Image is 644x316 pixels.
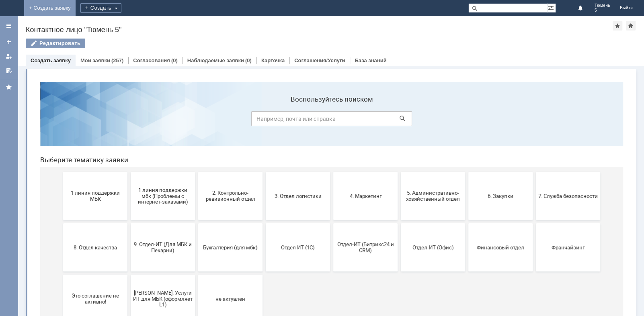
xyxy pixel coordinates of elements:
[437,169,496,175] span: Финансовый отдел
[435,148,499,196] button: Финансовый отдел
[2,64,15,77] a: Мои согласования
[437,117,496,123] span: 6. Закупки
[99,166,159,178] span: 9. Отдел-ИТ (Для МБК и Пекарни)
[164,96,229,145] button: 2. Контрольно-ревизионный отдел
[245,57,252,63] div: (0)
[505,117,564,123] span: 7. Служба безопасности
[234,117,294,123] span: 3. Отдел логистики
[164,148,229,196] button: Бухгалтерия (для мбк)
[167,114,226,126] span: 2. Контрольно-ревизионный отдел
[234,169,294,175] span: Отдел ИТ (1С)
[32,169,91,175] span: 8. Отдел качества
[548,4,556,11] span: Расширенный поиск
[80,57,110,63] a: Мои заявки
[502,96,566,145] button: 7. Служба безопасности
[302,117,361,123] span: 4. Маркетинг
[232,148,296,196] button: Отдел ИТ (1С)
[2,35,15,48] a: Создать заявку
[502,148,566,196] button: Франчайзинг
[2,50,15,63] a: Мои заявки
[595,3,610,8] span: Тюмень
[31,57,71,63] a: Создать заявку
[232,96,296,145] button: 3. Отдел логистики
[299,96,364,145] button: 4. Маркетинг
[97,96,161,145] button: 1 линия поддержки мбк (Проблемы с интернет-заказами)
[97,148,161,196] button: 9. Отдел-ИТ (Для МБК и Пекарни)
[369,169,429,175] span: Отдел-ИТ (Офис)
[164,199,229,247] button: не актуален
[613,21,622,31] div: Добавить в избранное
[294,57,345,63] a: Соглашения/Услуги
[167,220,226,226] span: не актуален
[133,57,170,63] a: Согласования
[367,96,431,145] button: 5. Административно-хозяйственный отдел
[355,57,386,63] a: База знаний
[167,169,226,175] span: Бухгалтерия (для мбк)
[217,20,378,28] label: Воспользуйтесь поиском
[29,96,94,145] button: 1 линия поддержки МБК
[299,148,364,196] button: Отдел-ИТ (Битрикс24 и CRM)
[626,21,636,31] div: Сделать домашней страницей
[6,80,589,88] header: Выберите тематику заявки
[367,148,431,196] button: Отдел-ИТ (Офис)
[505,169,564,175] span: Франчайзинг
[111,57,123,63] div: (257)
[97,199,161,247] button: [PERSON_NAME]. Услуги ИТ для МБК (оформляет L1)
[32,114,91,126] span: 1 линия поддержки МБК
[99,111,159,129] span: 1 линия поддержки мбк (Проблемы с интернет-заказами)
[80,3,121,13] div: Создать
[261,57,285,63] a: Карточка
[171,57,178,63] div: (0)
[302,166,361,178] span: Отдел-ИТ (Битрикс24 и CRM)
[29,199,94,247] button: Это соглашение не активно!
[187,57,244,63] a: Наблюдаемые заявки
[595,8,610,13] span: 5
[26,26,613,34] div: Контактное лицо "Тюмень 5"
[217,36,378,51] input: Например, почта или справка
[32,217,91,229] span: Это соглашение не активно!
[99,214,159,232] span: [PERSON_NAME]. Услуги ИТ для МБК (оформляет L1)
[435,96,499,145] button: 6. Закупки
[369,114,429,126] span: 5. Административно-хозяйственный отдел
[29,148,94,196] button: 8. Отдел качества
